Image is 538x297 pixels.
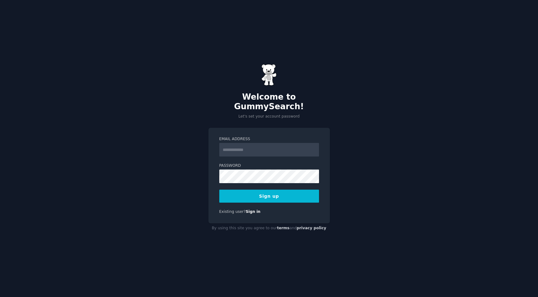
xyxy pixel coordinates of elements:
label: Password [219,163,319,169]
label: Email Address [219,136,319,142]
img: Gummy Bear [261,64,277,86]
a: terms [277,226,289,230]
span: Existing user? [219,209,246,214]
div: By using this site you agree to our and [208,223,330,233]
h2: Welcome to GummySearch! [208,92,330,112]
button: Sign up [219,190,319,203]
a: Sign in [246,209,260,214]
p: Let's set your account password [208,114,330,119]
a: privacy policy [297,226,326,230]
